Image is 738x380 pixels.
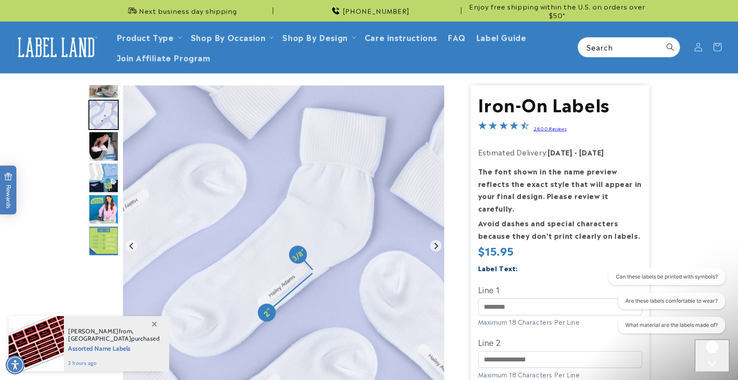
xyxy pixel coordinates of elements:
[365,32,437,42] span: Care instructions
[186,27,278,47] summary: Shop By Occasion
[88,226,119,256] img: Iron-On Labels - Label Land
[343,6,410,15] span: [PHONE_NUMBER]
[68,359,160,367] span: 2 hours ago
[88,100,119,130] div: Go to slide 7
[448,32,466,42] span: FAQ
[88,131,119,161] div: Go to slide 8
[88,163,119,193] img: Iron-On Labels - Label Land
[442,27,471,47] a: FAQ
[6,355,25,374] div: Accessibility Menu
[478,122,529,133] span: 4.5-star overall rating
[88,163,119,193] div: Go to slide 9
[478,335,642,349] label: Line 2
[478,92,642,115] h1: Iron-On Labels
[601,269,729,341] iframe: Gorgias live chat conversation starters
[277,27,359,47] summary: Shop By Design
[10,31,103,64] a: Label Land
[478,317,642,326] div: Maximum 18 Characters Per Line
[548,147,573,157] strong: [DATE]
[4,173,13,209] span: Rewards
[478,263,518,273] label: Label Text:
[574,147,577,157] strong: -
[478,370,642,379] div: Maximum 18 Characters Per Line
[117,31,174,43] a: Product Type
[478,146,642,158] p: Estimated Delivery:
[126,240,138,252] button: Previous slide
[360,27,442,47] a: Care instructions
[282,31,347,43] a: Shop By Design
[191,32,266,42] span: Shop By Occasion
[695,339,729,371] iframe: Gorgias live chat messenger
[478,166,642,213] strong: The font shown in the name preview reflects the exact style that will appear in your final design...
[88,131,119,161] img: Iron-On Labels - Label Land
[117,52,211,62] span: Join Affiliate Program
[68,328,160,342] span: from , purchased
[430,240,442,252] button: Next slide
[68,335,131,342] span: [GEOGRAPHIC_DATA]
[111,27,186,47] summary: Product Type
[661,38,680,57] button: Search
[13,34,99,60] img: Label Land
[88,194,119,225] div: Go to slide 10
[471,27,532,47] a: Label Guide
[579,147,604,157] strong: [DATE]
[88,100,119,130] img: Iron-On Labels - Label Land
[478,243,514,258] span: $15.95
[476,32,527,42] span: Label Guide
[465,2,650,19] span: Enjoy free shipping within the U.S. on orders over $50*
[139,6,237,15] span: Next business day shipping
[478,282,642,296] label: Line 1
[533,125,567,131] a: 2800 Reviews - open in a new tab
[68,342,160,353] span: Assorted Name Labels
[88,194,119,225] img: Iron-On Labels - Label Land
[478,218,640,241] strong: Avoid dashes and special characters because they don’t print clearly on labels.
[68,327,119,335] span: [PERSON_NAME]
[88,226,119,256] div: Go to slide 11
[111,47,216,67] a: Join Affiliate Program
